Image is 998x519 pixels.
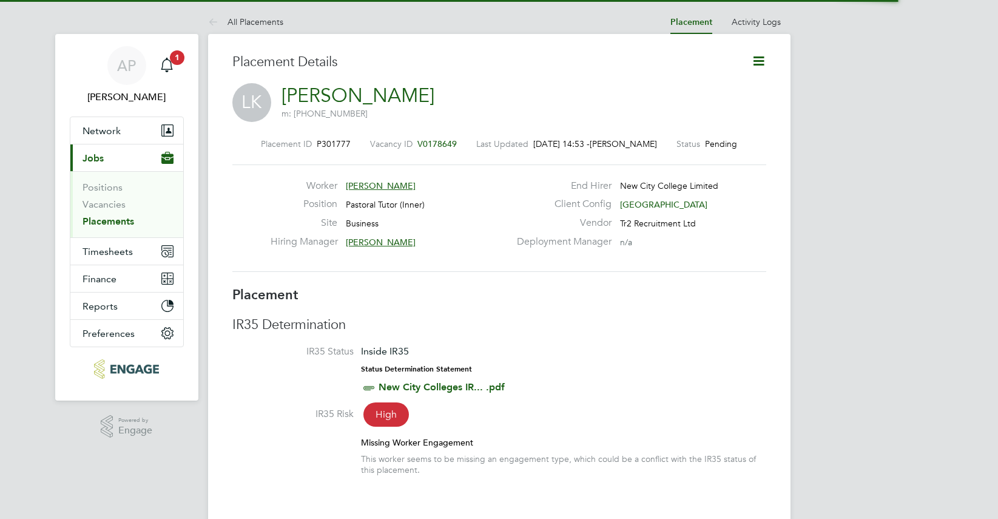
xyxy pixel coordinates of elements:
[83,125,121,137] span: Network
[361,453,766,475] div: This worker seems to be missing an engagement type, which could be a conflict with the IR35 statu...
[118,415,152,426] span: Powered by
[510,236,612,248] label: Deployment Manager
[208,16,283,27] a: All Placements
[620,180,718,191] span: New City College Limited
[83,152,104,164] span: Jobs
[70,265,183,292] button: Finance
[361,365,472,373] strong: Status Determination Statement
[620,199,707,210] span: [GEOGRAPHIC_DATA]
[70,171,183,237] div: Jobs
[70,293,183,319] button: Reports
[170,50,184,65] span: 1
[346,218,379,229] span: Business
[83,215,134,227] a: Placements
[83,328,135,339] span: Preferences
[476,138,528,149] label: Last Updated
[232,287,298,303] b: Placement
[83,300,118,312] span: Reports
[271,217,337,229] label: Site
[271,180,337,192] label: Worker
[83,273,116,285] span: Finance
[83,198,126,210] a: Vacancies
[379,381,505,393] a: New City Colleges IR... .pdf
[510,217,612,229] label: Vendor
[533,138,590,149] span: [DATE] 14:53 -
[361,345,409,357] span: Inside IR35
[155,46,179,85] a: 1
[70,46,184,104] a: AP[PERSON_NAME]
[232,316,766,334] h3: IR35 Determination
[346,199,425,210] span: Pastoral Tutor (Inner)
[732,16,781,27] a: Activity Logs
[271,236,337,248] label: Hiring Manager
[232,345,354,358] label: IR35 Status
[232,408,354,421] label: IR35 Risk
[117,58,136,73] span: AP
[70,117,183,144] button: Network
[118,426,152,436] span: Engage
[346,180,416,191] span: [PERSON_NAME]
[83,181,123,193] a: Positions
[271,198,337,211] label: Position
[282,84,434,107] a: [PERSON_NAME]
[70,320,183,347] button: Preferences
[510,180,612,192] label: End Hirer
[282,108,368,119] span: m: [PHONE_NUMBER]
[232,53,733,71] h3: Placement Details
[670,17,712,27] a: Placement
[620,237,632,248] span: n/a
[70,238,183,265] button: Timesheets
[361,437,766,448] div: Missing Worker Engagement
[510,198,612,211] label: Client Config
[70,90,184,104] span: Amber Pollard
[261,138,312,149] label: Placement ID
[620,218,696,229] span: Tr2 Recruitment Ltd
[70,144,183,171] button: Jobs
[370,138,413,149] label: Vacancy ID
[70,359,184,379] a: Go to home page
[590,138,657,149] span: [PERSON_NAME]
[317,138,351,149] span: P301777
[417,138,457,149] span: V0178649
[676,138,700,149] label: Status
[83,246,133,257] span: Timesheets
[232,83,271,122] span: LK
[55,34,198,401] nav: Main navigation
[705,138,737,149] span: Pending
[363,402,409,427] span: High
[94,359,159,379] img: tr2rec-logo-retina.png
[101,415,152,438] a: Powered byEngage
[346,237,416,248] span: [PERSON_NAME]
